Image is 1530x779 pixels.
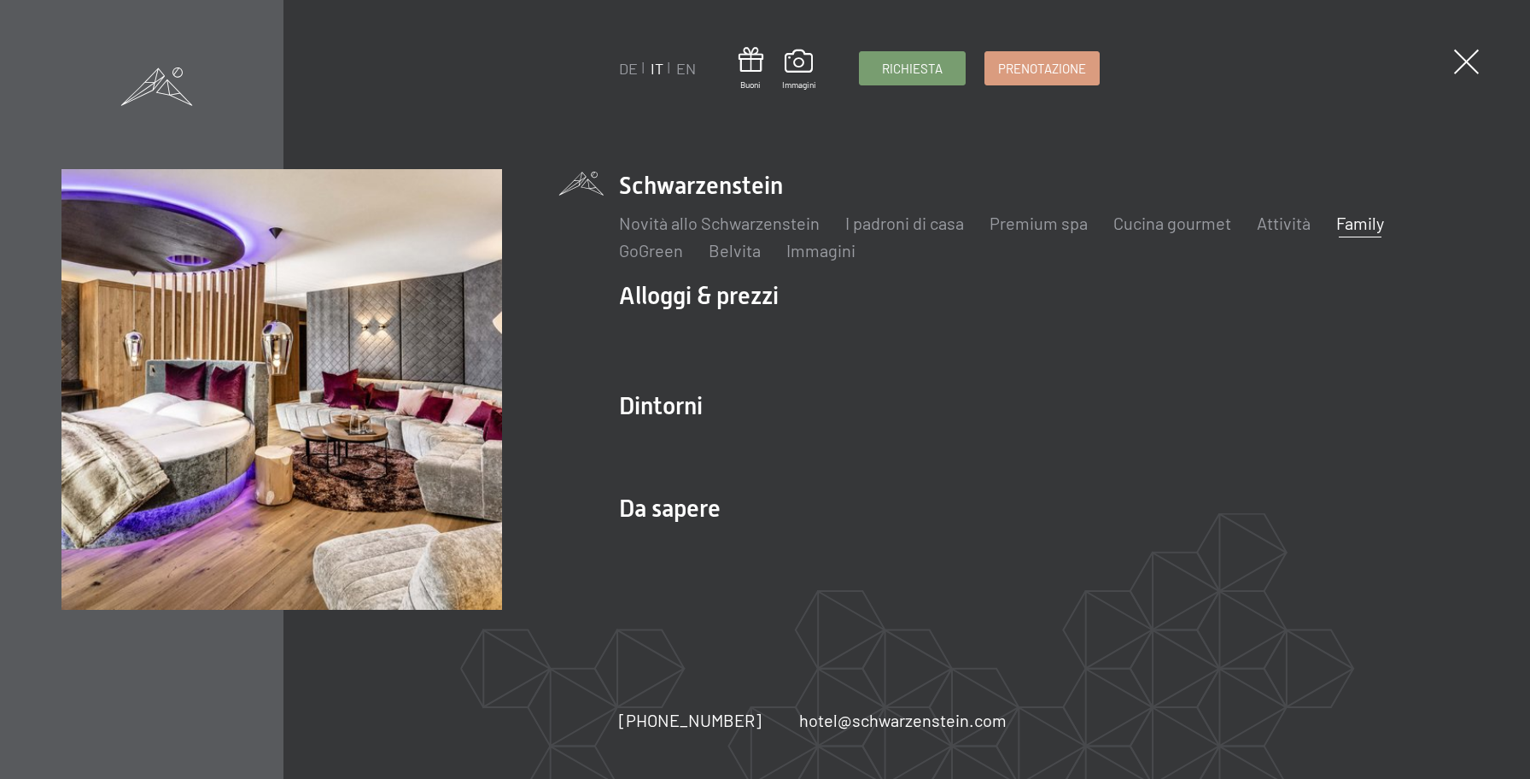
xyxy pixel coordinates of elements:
[990,213,1088,233] a: Premium spa
[845,213,964,233] a: I padroni di casa
[860,52,965,85] a: Richiesta
[651,59,663,78] a: IT
[782,50,816,91] a: Immagini
[786,240,856,261] a: Immagini
[782,79,816,91] span: Immagini
[619,59,638,78] a: DE
[619,240,683,261] a: GoGreen
[676,59,696,78] a: EN
[799,708,1007,732] a: hotel@schwarzenstein.com
[1113,213,1231,233] a: Cucina gourmet
[619,708,762,732] a: [PHONE_NUMBER]
[998,60,1086,78] span: Prenotazione
[619,213,820,233] a: Novità allo Schwarzenstein
[739,47,763,91] a: Buoni
[882,60,943,78] span: Richiesta
[985,52,1099,85] a: Prenotazione
[739,79,763,91] span: Buoni
[709,240,761,261] a: Belvita
[619,710,762,730] span: [PHONE_NUMBER]
[1257,213,1311,233] a: Attività
[1336,213,1384,233] a: Family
